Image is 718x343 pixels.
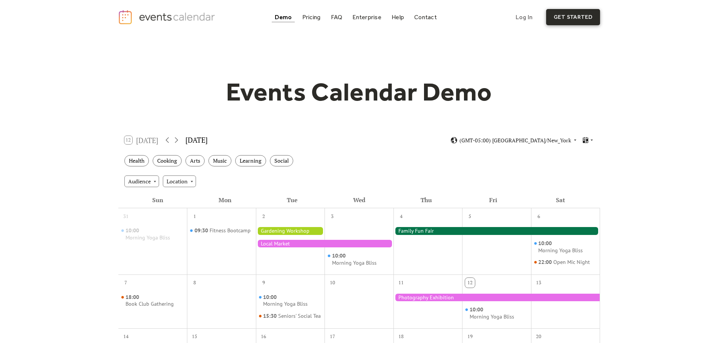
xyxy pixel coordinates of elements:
[118,9,217,25] a: home
[508,9,540,25] a: Log In
[214,76,504,107] h1: Events Calendar Demo
[414,15,437,19] div: Contact
[352,15,381,19] div: Enterprise
[275,15,292,19] div: Demo
[389,12,407,22] a: Help
[299,12,324,22] a: Pricing
[302,15,321,19] div: Pricing
[546,9,600,25] a: get started
[392,15,404,19] div: Help
[331,15,343,19] div: FAQ
[328,12,346,22] a: FAQ
[349,12,384,22] a: Enterprise
[411,12,440,22] a: Contact
[272,12,295,22] a: Demo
